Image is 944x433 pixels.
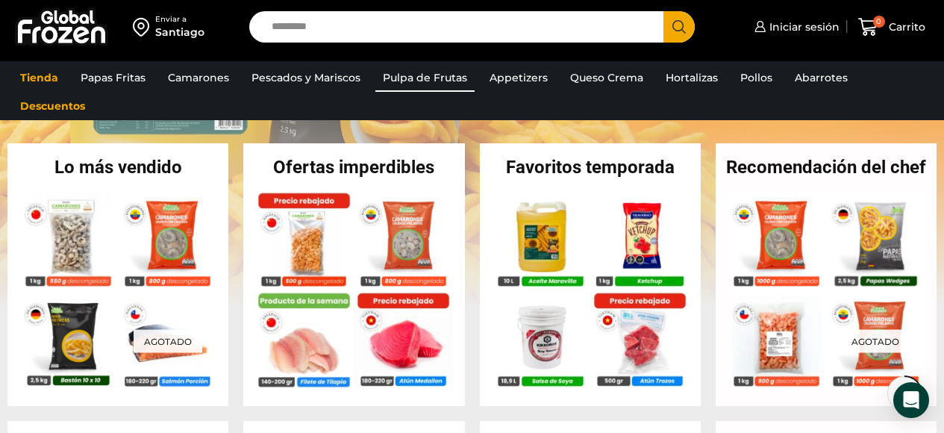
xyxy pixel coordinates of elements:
h2: Favoritos temporada [480,158,701,176]
a: Camarones [160,63,237,92]
div: Santiago [155,25,204,40]
a: Pollos [733,63,780,92]
a: Abarrotes [787,63,855,92]
span: 0 [873,16,885,28]
a: Pescados y Mariscos [244,63,368,92]
a: Tienda [13,63,66,92]
p: Agotado [134,329,202,352]
h2: Recomendación del chef [716,158,937,176]
a: Hortalizas [658,63,725,92]
a: Appetizers [482,63,555,92]
h2: Lo más vendido [7,158,228,176]
a: 0 Carrito [854,10,929,45]
div: Open Intercom Messenger [893,382,929,418]
a: Descuentos [13,92,93,120]
span: Iniciar sesión [766,19,840,34]
span: Carrito [885,19,925,34]
div: Enviar a [155,14,204,25]
h2: Ofertas imperdibles [243,158,464,176]
a: Pulpa de Frutas [375,63,475,92]
img: address-field-icon.svg [133,14,155,40]
a: Iniciar sesión [751,12,840,42]
a: Queso Crema [563,63,651,92]
button: Search button [663,11,695,43]
a: Papas Fritas [73,63,153,92]
p: Agotado [841,329,910,352]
